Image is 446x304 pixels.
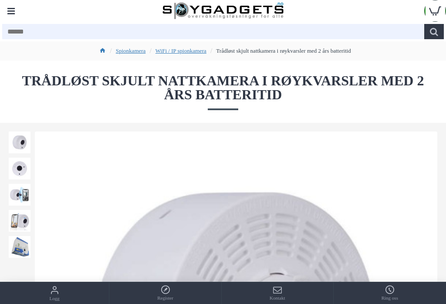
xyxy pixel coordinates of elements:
a: Register [109,282,221,304]
img: Trådløst skjult nattkamera i røykvarsler med 2 års batteritid - SpyGadgets.no [9,158,30,179]
img: Trådløst skjult nattkamera i røykvarsler med 2 års batteritid - SpyGadgets.no [9,184,30,206]
span: Ring oss [382,294,398,302]
span: Register [157,294,173,302]
span: Trådløst skjult nattkamera i røykvarsler med 2 års batteritid [9,74,437,110]
a: Kontakt [222,282,333,304]
img: Trådløst skjult nattkamera i røykvarsler med 2 års batteritid - SpyGadgets.no [9,236,30,258]
a: WiFi / IP spionkamera [155,47,206,55]
a: Ring oss [334,282,446,304]
img: SpyGadgets.no [162,2,284,20]
span: Logg [49,295,59,302]
a: Spionkamera [116,47,146,55]
img: Trådløst skjult nattkamera i røykvarsler med 2 års batteritid - SpyGadgets.no [9,132,30,153]
img: Trådløst skjult nattkamera i røykvarsler med 2 års batteritid - SpyGadgets.no [9,210,30,232]
span: Kontakt [270,294,285,302]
